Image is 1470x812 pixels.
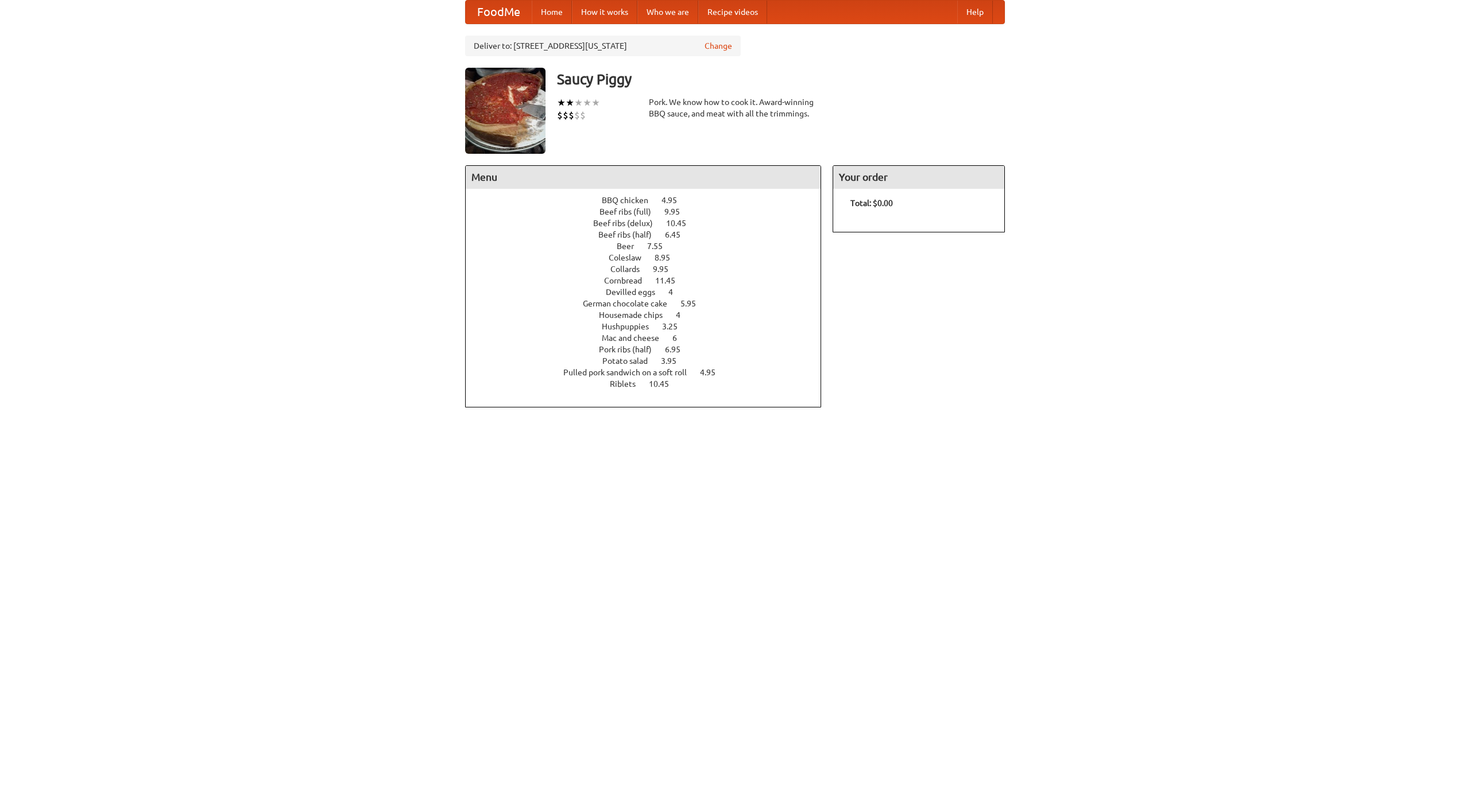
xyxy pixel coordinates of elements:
span: Collards [610,265,651,274]
span: 8.95 [655,253,682,262]
a: Potato salad 3.95 [602,356,698,366]
a: Recipe videos [698,1,767,24]
div: Deliver to: [STREET_ADDRESS][US_STATE] [465,36,741,56]
a: Beef ribs (full) 9.95 [599,207,701,216]
span: 5.95 [680,299,707,308]
span: 4.95 [661,196,688,205]
span: 3.25 [662,322,689,331]
span: 9.95 [664,207,691,216]
li: ★ [574,96,583,109]
b: Total: $0.00 [850,199,893,208]
a: Mac and cheese 6 [602,333,698,343]
span: Pork ribs (half) [599,345,663,354]
a: Pulled pork sandwich on a soft roll 4.95 [563,368,737,377]
a: Hushpuppies 3.25 [602,322,699,331]
span: BBQ chicken [602,196,660,205]
span: Riblets [610,379,647,388]
span: 3.95 [661,356,688,366]
a: How it works [572,1,637,24]
span: Cornbread [604,276,653,285]
a: Riblets 10.45 [610,379,690,388]
a: Collards 9.95 [610,265,690,274]
span: Coleslaw [609,253,653,262]
li: $ [557,109,563,122]
a: Who we are [637,1,698,24]
li: ★ [566,96,574,109]
span: 6.45 [665,230,692,239]
a: FoodMe [466,1,532,24]
span: German chocolate cake [583,299,679,308]
a: Beef ribs (delux) 10.45 [593,219,707,228]
li: $ [568,109,574,122]
span: 4.95 [700,368,727,377]
a: BBQ chicken 4.95 [602,196,698,205]
span: 6 [672,333,688,343]
a: Help [957,1,993,24]
span: Potato salad [602,356,659,366]
span: Beef ribs (full) [599,207,663,216]
a: Devilled eggs 4 [606,287,694,297]
div: Pork. We know how to cook it. Award-winning BBQ sauce, and meat with all the trimmings. [649,96,821,119]
span: 7.55 [647,242,674,251]
a: Coleslaw 8.95 [609,253,691,262]
span: Devilled eggs [606,287,667,297]
h4: Your order [833,166,1004,189]
img: angular.jpg [465,68,546,154]
span: Beef ribs (delux) [593,219,664,228]
span: Mac and cheese [602,333,671,343]
li: ★ [591,96,600,109]
h4: Menu [466,166,821,189]
li: $ [580,109,586,122]
a: Housemade chips 4 [599,310,702,320]
li: $ [563,109,568,122]
li: ★ [557,96,566,109]
span: 9.95 [653,265,680,274]
a: Beef ribs (half) 6.45 [598,230,702,239]
h3: Saucy Piggy [557,68,1005,91]
span: Beef ribs (half) [598,230,663,239]
span: 4 [676,310,692,320]
li: $ [574,109,580,122]
a: Home [532,1,572,24]
span: Beer [617,242,645,251]
span: 11.45 [655,276,687,285]
a: Change [705,40,732,52]
a: Cornbread 11.45 [604,276,697,285]
span: 10.45 [649,379,680,388]
span: 4 [668,287,684,297]
span: 6.95 [665,345,692,354]
a: German chocolate cake 5.95 [583,299,717,308]
a: Beer 7.55 [617,242,684,251]
li: ★ [583,96,591,109]
span: 10.45 [666,219,698,228]
a: Pork ribs (half) 6.95 [599,345,702,354]
span: Hushpuppies [602,322,660,331]
span: Housemade chips [599,310,674,320]
span: Pulled pork sandwich on a soft roll [563,368,698,377]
